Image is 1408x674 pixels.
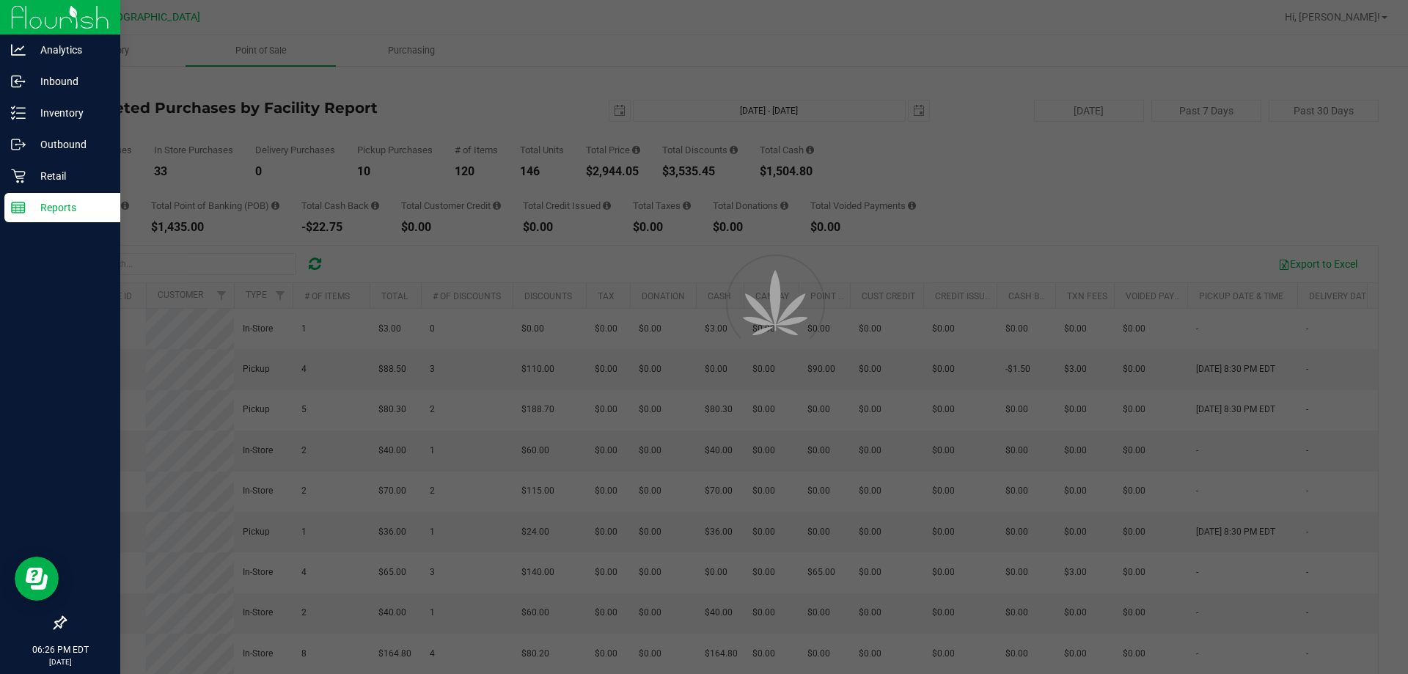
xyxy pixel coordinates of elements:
iframe: Resource center [15,557,59,601]
inline-svg: Inventory [11,106,26,120]
p: Inbound [26,73,114,90]
p: 06:26 PM EDT [7,643,114,656]
inline-svg: Analytics [11,43,26,57]
inline-svg: Inbound [11,74,26,89]
p: Retail [26,167,114,185]
p: Outbound [26,136,114,153]
inline-svg: Reports [11,200,26,215]
inline-svg: Outbound [11,137,26,152]
p: Inventory [26,104,114,122]
p: Analytics [26,41,114,59]
p: [DATE] [7,656,114,667]
p: Reports [26,199,114,216]
inline-svg: Retail [11,169,26,183]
